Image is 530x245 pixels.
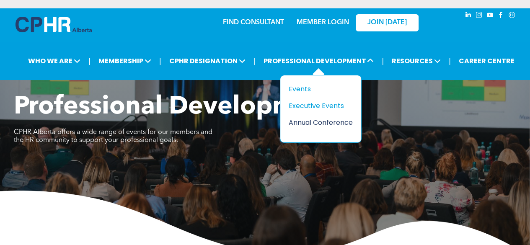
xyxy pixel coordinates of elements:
a: Events [289,84,353,94]
li: | [159,52,161,70]
a: CAREER CENTRE [456,53,517,69]
li: | [449,52,451,70]
div: Executive Events [289,101,346,111]
span: CPHR DESIGNATION [167,53,248,69]
span: WHO WE ARE [26,53,83,69]
a: linkedin [464,10,473,22]
a: facebook [496,10,506,22]
li: | [253,52,256,70]
div: Annual Conference [289,117,346,128]
a: youtube [486,10,495,22]
span: JOIN [DATE] [367,19,407,27]
li: | [88,52,90,70]
a: Executive Events [289,101,353,111]
a: FIND CONSULTANT [223,19,284,26]
span: MEMBERSHIP [96,53,154,69]
span: CPHR Alberta offers a wide range of events for our members and the HR community to support your p... [14,129,212,144]
img: A blue and white logo for cp alberta [16,17,92,32]
span: PROFESSIONAL DEVELOPMENT [261,53,376,69]
a: Social network [507,10,517,22]
span: RESOURCES [389,53,443,69]
a: MEMBER LOGIN [297,19,349,26]
a: JOIN [DATE] [356,14,419,31]
li: | [382,52,384,70]
span: Professional Development [14,95,335,120]
a: Annual Conference [289,117,353,128]
a: instagram [475,10,484,22]
div: Events [289,84,346,94]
